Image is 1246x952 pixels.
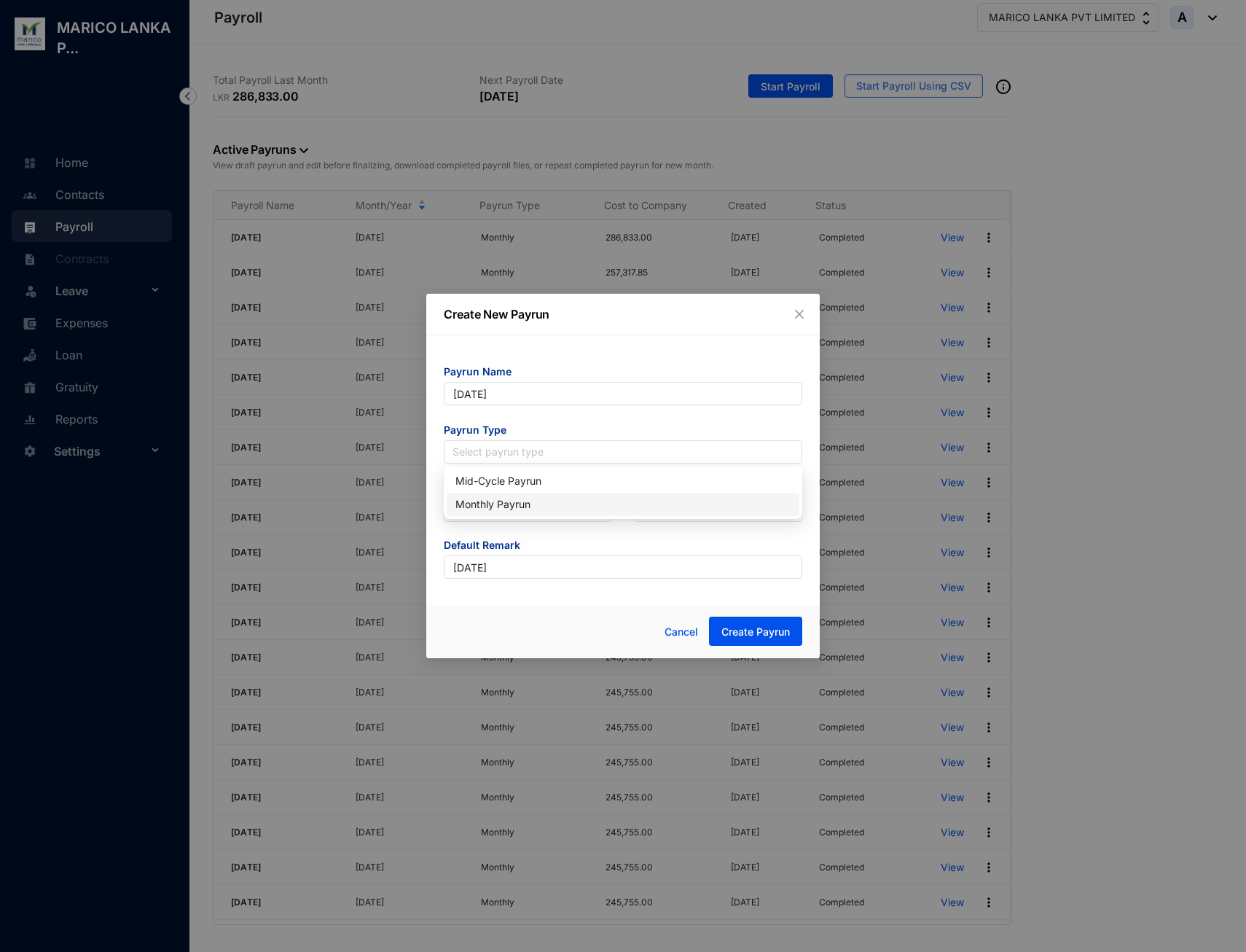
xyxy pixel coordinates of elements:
[654,617,709,647] button: Cancel
[444,538,802,555] span: Default Remark
[455,473,791,489] div: Mid-Cycle Payrun
[794,308,805,320] span: close
[444,423,802,440] span: Payrun Type
[455,496,791,512] div: Monthly Payrun
[791,306,807,322] button: Close
[447,469,799,493] div: Mid-Cycle Payrun
[447,493,799,516] div: Monthly Payrun
[721,625,790,639] span: Create Payrun
[444,305,802,323] p: Create New Payrun
[444,555,802,579] input: Eg: Salary November
[665,624,698,640] span: Cancel
[444,364,802,382] span: Payrun Name
[709,617,802,646] button: Create Payrun
[444,382,802,405] input: Eg: November Payrun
